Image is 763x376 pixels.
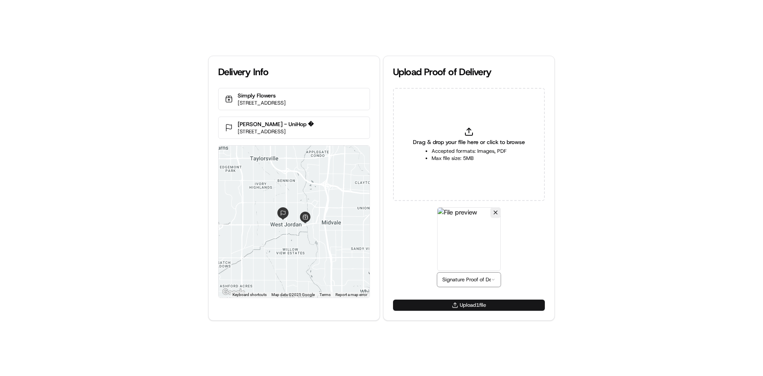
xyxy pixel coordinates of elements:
div: Upload Proof of Delivery [393,66,545,78]
a: Terms [320,292,331,297]
p: Simply Flowers [238,92,286,99]
button: Upload1file [393,300,545,311]
p: [STREET_ADDRESS] [238,99,286,107]
img: Google [221,287,247,298]
img: File preview [437,207,501,271]
div: Delivery Info [218,66,370,78]
span: Map data ©2025 Google [271,292,315,297]
li: Max file size: 5MB [432,155,507,162]
li: Accepted formats: Images, PDF [432,148,507,155]
a: Open this area in Google Maps (opens a new window) [221,287,247,298]
span: Drag & drop your file here or click to browse [413,138,525,146]
p: [STREET_ADDRESS] [238,128,314,135]
a: Report a map error [335,292,367,297]
p: [PERSON_NAME] - UniHop � [238,120,314,128]
button: Keyboard shortcuts [232,292,267,298]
